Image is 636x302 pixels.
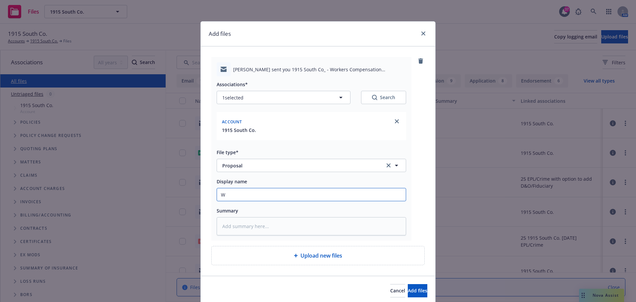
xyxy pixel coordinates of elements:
svg: Search [372,95,377,100]
span: Upload new files [300,252,342,260]
span: Cancel [390,287,405,294]
span: Summary [217,208,238,214]
div: Search [372,94,395,101]
button: Proposalclear selection [217,159,406,172]
span: Associations* [217,81,248,88]
span: Display name [217,178,247,185]
h1: Add files [209,30,231,38]
span: [PERSON_NAME] sent you 1915 South Co_ - Workers Compensation Renewal.msg [233,66,406,73]
button: Add files [408,284,427,297]
a: remove [417,57,425,65]
span: File type* [217,149,238,155]
a: close [393,117,401,125]
span: 1 selected [222,94,243,101]
a: close [419,30,427,37]
button: SearchSearch [361,91,406,104]
button: 1915 South Co. [222,127,256,134]
button: Cancel [390,284,405,297]
a: clear selection [385,161,393,169]
div: Upload new files [211,246,425,265]
span: Account [222,119,242,125]
input: Add display name here... [217,188,406,201]
span: Proposal [222,162,376,169]
button: 1selected [217,91,350,104]
span: Add files [408,287,427,294]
